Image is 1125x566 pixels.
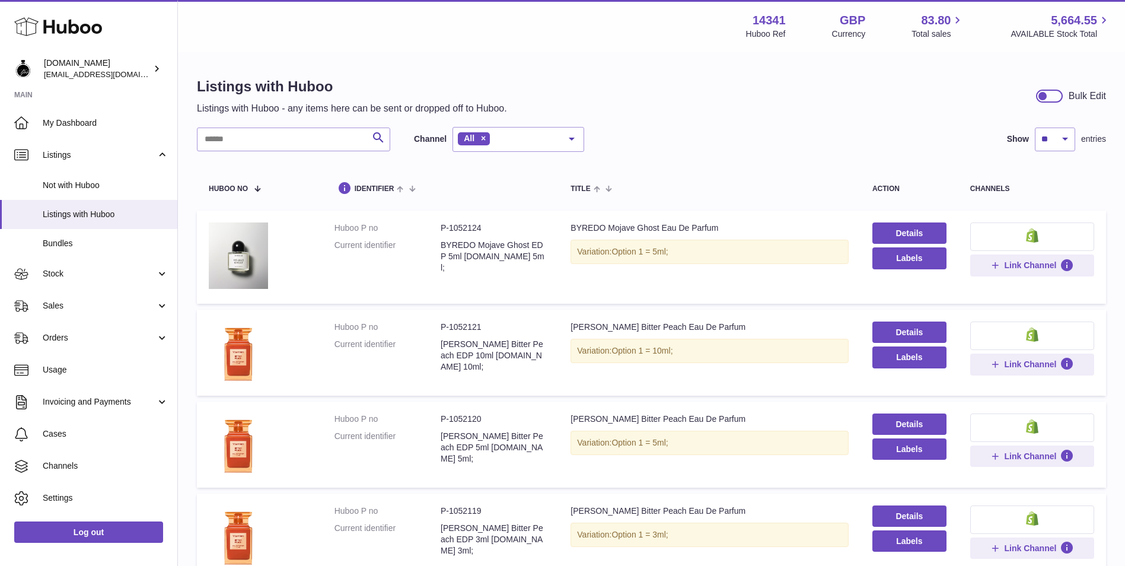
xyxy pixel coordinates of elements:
span: title [571,185,590,193]
dt: Current identifier [334,523,441,557]
dd: BYREDO Mojave Ghost EDP 5ml [DOMAIN_NAME] 5ml; [441,240,547,274]
p: Listings with Huboo - any items here can be sent or dropped off to Huboo. [197,102,507,115]
button: Labels [872,530,946,552]
dt: Current identifier [334,431,441,465]
div: [PERSON_NAME] Bitter Peach Eau De Parfum [571,322,849,333]
button: Link Channel [970,538,1094,559]
span: Option 1 = 10ml; [611,346,673,355]
img: shopify-small.png [1026,419,1038,434]
span: Link Channel [1004,359,1056,370]
a: 83.80 Total sales [912,12,964,40]
button: Link Channel [970,446,1094,467]
div: channels [970,185,1094,193]
span: Cases [43,428,168,440]
span: Bundles [43,238,168,249]
dt: Huboo P no [334,222,441,234]
span: Stock [43,268,156,279]
img: Tom Ford Bitter Peach Eau De Parfum [209,414,268,473]
div: [DOMAIN_NAME] [44,58,151,80]
strong: GBP [840,12,865,28]
span: Listings [43,150,156,161]
span: Link Channel [1004,451,1056,462]
img: Tom Ford Bitter Peach Eau De Parfum [209,505,268,565]
span: Usage [43,364,168,376]
span: Settings [43,492,168,504]
a: Log out [14,522,163,543]
dt: Huboo P no [334,414,441,425]
button: Labels [872,346,946,368]
span: Option 1 = 5ml; [611,247,668,256]
dd: [PERSON_NAME] Bitter Peach EDP 5ml [DOMAIN_NAME] 5ml; [441,431,547,465]
span: Not with Huboo [43,180,168,191]
div: Variation: [571,240,849,264]
span: 5,664.55 [1051,12,1097,28]
button: Link Channel [970,354,1094,375]
span: Link Channel [1004,543,1056,554]
img: internalAdmin-14341@internal.huboo.com [14,60,32,78]
span: identifier [355,185,394,193]
span: 83.80 [921,12,951,28]
img: Tom Ford Bitter Peach Eau De Parfum [209,322,268,381]
dt: Current identifier [334,339,441,373]
span: Link Channel [1004,260,1056,271]
span: AVAILABLE Stock Total [1011,28,1111,40]
dt: Current identifier [334,240,441,274]
button: Link Channel [970,255,1094,276]
span: Invoicing and Payments [43,396,156,408]
span: Total sales [912,28,964,40]
div: Currency [832,28,866,40]
dd: P-1052119 [441,505,547,517]
span: entries [1081,133,1106,145]
dd: [PERSON_NAME] Bitter Peach EDP 10ml [DOMAIN_NAME] 10ml; [441,339,547,373]
a: Details [872,505,946,527]
a: Details [872,322,946,343]
dt: Huboo P no [334,322,441,333]
span: My Dashboard [43,117,168,129]
dd: P-1052124 [441,222,547,234]
div: action [872,185,946,193]
div: Variation: [571,431,849,455]
a: 5,664.55 AVAILABLE Stock Total [1011,12,1111,40]
div: Variation: [571,339,849,363]
div: Huboo Ref [746,28,786,40]
a: Details [872,222,946,244]
img: BYREDO Mojave Ghost Eau De Parfum [209,222,268,289]
span: Option 1 = 3ml; [611,530,668,539]
span: Listings with Huboo [43,209,168,220]
dd: P-1052120 [441,414,547,425]
span: Sales [43,300,156,311]
label: Show [1007,133,1029,145]
span: Orders [43,332,156,344]
img: shopify-small.png [1026,327,1038,342]
label: Channel [414,133,447,145]
img: shopify-small.png [1026,511,1038,526]
span: Huboo no [209,185,248,193]
div: [PERSON_NAME] Bitter Peach Eau De Parfum [571,505,849,517]
button: Labels [872,438,946,460]
span: [EMAIL_ADDRESS][DOMAIN_NAME] [44,69,174,79]
div: Variation: [571,523,849,547]
span: Channels [43,460,168,472]
h1: Listings with Huboo [197,77,507,96]
img: shopify-small.png [1026,228,1038,243]
span: Option 1 = 5ml; [611,438,668,447]
dd: [PERSON_NAME] Bitter Peach EDP 3ml [DOMAIN_NAME] 3ml; [441,523,547,557]
button: Labels [872,247,946,269]
a: Details [872,414,946,435]
div: Bulk Edit [1069,90,1106,103]
dt: Huboo P no [334,505,441,517]
dd: P-1052121 [441,322,547,333]
strong: 14341 [753,12,786,28]
div: [PERSON_NAME] Bitter Peach Eau De Parfum [571,414,849,425]
div: BYREDO Mojave Ghost Eau De Parfum [571,222,849,234]
span: All [464,133,474,143]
